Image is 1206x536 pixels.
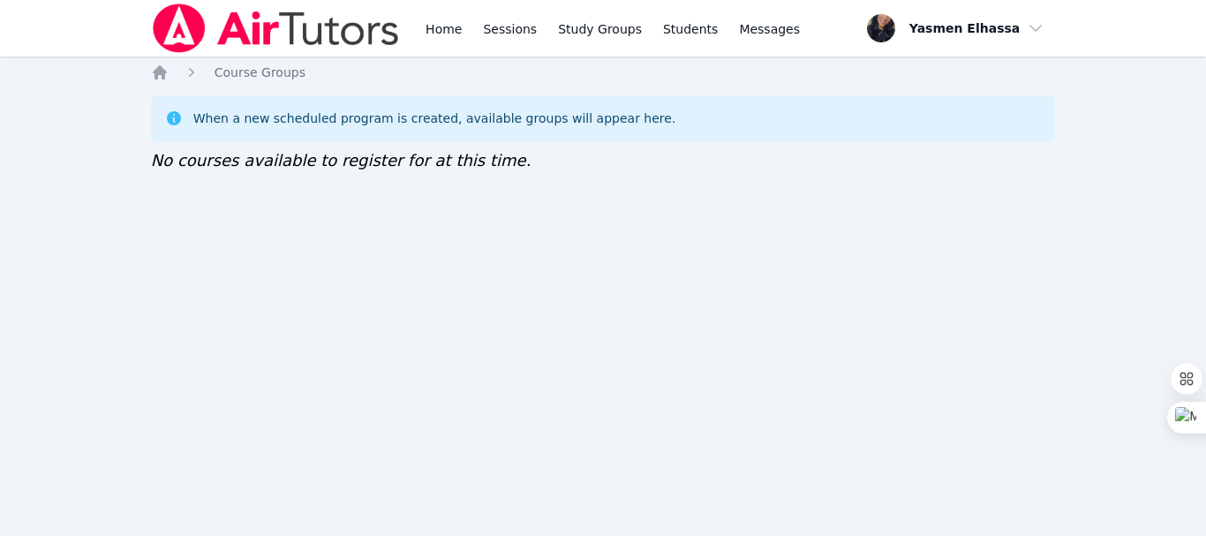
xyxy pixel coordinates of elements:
a: Course Groups [215,64,305,81]
span: Course Groups [215,65,305,79]
div: When a new scheduled program is created, available groups will appear here. [193,109,676,127]
span: No courses available to register for at this time. [151,151,531,170]
img: Air Tutors [151,4,401,53]
nav: Breadcrumb [151,64,1056,81]
span: Messages [739,20,800,38]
